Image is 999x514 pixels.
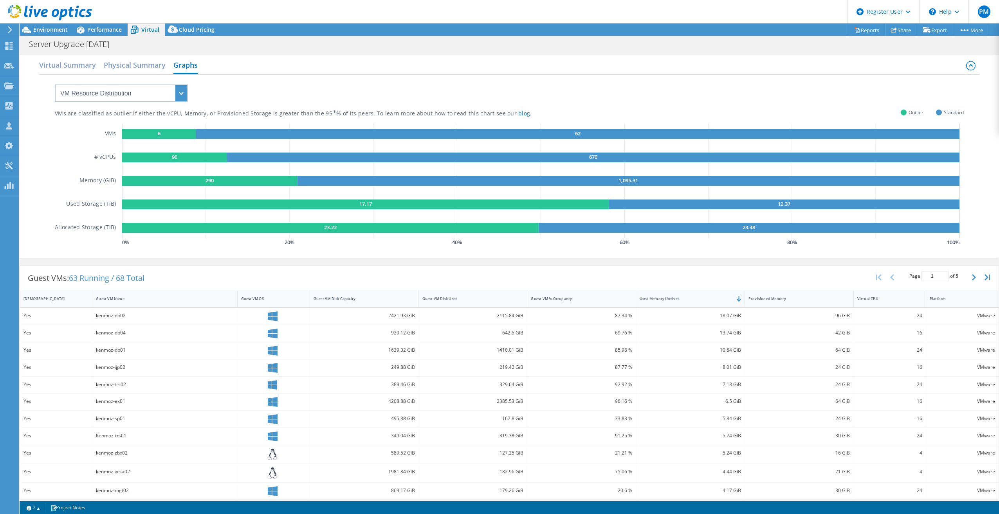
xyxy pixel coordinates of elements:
div: 869.17 GiB [314,486,415,495]
div: 219.42 GiB [422,363,524,372]
div: 85.98 % [531,346,632,354]
div: 5.74 GiB [640,431,741,440]
div: 4208.88 GiB [314,397,415,406]
text: 60 % [620,239,629,246]
text: 6 [158,130,160,137]
div: kenmoz-zbx02 [96,449,233,457]
div: VMware [930,311,995,320]
div: VMs are classified as outlier if either the vCPU, Memory, or Provisioned Storage is greater than ... [55,110,571,117]
a: Reports [848,24,885,36]
div: 92.92 % [531,380,632,389]
div: kenmoz-db02 [96,311,233,320]
div: VMware [930,363,995,372]
text: 23.22 [324,224,337,231]
text: 23.48 [743,224,756,231]
div: 16 [857,414,922,423]
div: 69.76 % [531,329,632,337]
div: 64 GiB [748,346,850,354]
div: 642.5 GiB [422,329,524,337]
div: Yes [23,346,88,354]
div: VMware [930,329,995,337]
div: 1981.84 GiB [314,467,415,476]
div: 167.8 GiB [422,414,524,423]
div: 2385.53 GiB [422,397,524,406]
div: 182.96 GiB [422,467,524,476]
div: 6.5 GiB [640,397,741,406]
div: 1639.32 GiB [314,346,415,354]
div: 349.04 GiB [314,431,415,440]
text: 0 % [122,239,129,246]
sup: th [332,109,337,114]
div: VMware [930,449,995,457]
text: 62 [575,130,581,137]
div: Yes [23,363,88,372]
span: Outlier [909,108,923,117]
div: Yes [23,380,88,389]
div: 42 GiB [748,329,850,337]
div: 2421.93 GiB [314,311,415,320]
div: 10.84 GiB [640,346,741,354]
div: Yes [23,329,88,337]
div: VMware [930,414,995,423]
text: 40 % [453,239,462,246]
div: Guest VM Disk Capacity [314,296,406,301]
div: Yes [23,449,88,457]
div: VMware [930,397,995,406]
div: 2115.84 GiB [422,311,524,320]
div: 4 [857,467,922,476]
text: 1,095.31 [619,177,638,184]
span: Cloud Pricing [179,26,215,33]
span: Performance [87,26,122,33]
div: 96.16 % [531,397,632,406]
div: 24 [857,380,922,389]
div: 20.6 % [531,486,632,495]
div: Provisioned Memory [748,296,840,301]
div: 33.83 % [531,414,632,423]
span: 63 Running / 68 Total [69,273,144,283]
div: 495.38 GiB [314,414,415,423]
text: 80 % [787,239,797,246]
div: 389.46 GiB [314,380,415,389]
h5: # vCPUs [94,153,116,162]
div: VMware [930,486,995,495]
div: Guest VM OS [241,296,297,301]
div: kenmoz-ex01 [96,397,233,406]
div: VMware [930,467,995,476]
span: Standard [944,108,964,117]
div: [DEMOGRAPHIC_DATA] [23,296,79,301]
div: VMware [930,346,995,354]
text: 96 [172,153,178,160]
div: 179.26 GiB [422,486,524,495]
h5: Used Storage (TiB) [66,199,116,209]
h5: Allocated Storage (TiB) [55,223,116,233]
div: 75.06 % [531,467,632,476]
input: jump to page [921,271,949,281]
div: 16 GiB [748,449,850,457]
div: 24 [857,431,922,440]
div: 30 GiB [748,431,850,440]
span: Environment [33,26,68,33]
a: Export [917,24,953,36]
a: Project Notes [45,503,91,512]
span: PM [978,5,990,18]
div: 4.17 GiB [640,486,741,495]
div: VMware [930,380,995,389]
svg: GaugeChartPercentageAxisTexta [122,238,963,246]
div: 7.13 GiB [640,380,741,389]
div: kenmoz-ijp02 [96,363,233,372]
div: 21 GiB [748,467,850,476]
div: kenmoz-vcsa02 [96,467,233,476]
text: 100 % [947,239,959,246]
div: 87.34 % [531,311,632,320]
span: Page of [909,271,958,281]
div: 4.44 GiB [640,467,741,476]
div: 16 [857,363,922,372]
div: 4 [857,449,922,457]
div: Guest VM % Occupancy [531,296,623,301]
div: 24 GiB [748,363,850,372]
div: kenmoz-db01 [96,346,233,354]
div: 87.77 % [531,363,632,372]
a: blog [518,110,530,117]
a: 2 [21,503,45,512]
div: Yes [23,486,88,495]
